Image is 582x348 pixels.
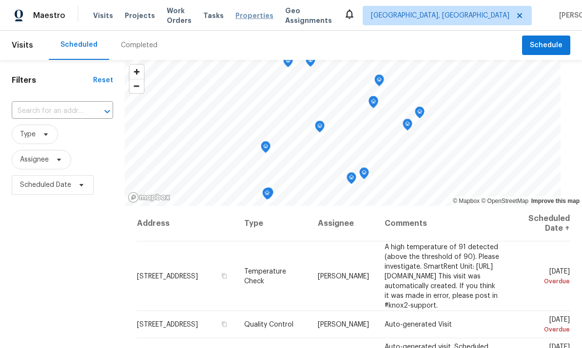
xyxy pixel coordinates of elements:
[531,198,580,204] a: Improve this map
[264,187,273,202] div: Map marker
[20,180,71,190] span: Scheduled Date
[12,75,93,85] h1: Filters
[318,273,369,279] span: [PERSON_NAME]
[136,206,236,241] th: Address
[12,35,33,56] span: Visits
[385,321,452,328] span: Auto-generated Visit
[310,206,377,241] th: Assignee
[385,243,499,309] span: A high temperature of 91 detected (above the threshold of 90). Please investigate. SmartRent Unit...
[347,172,356,187] div: Map marker
[530,39,563,52] span: Schedule
[507,206,570,241] th: Scheduled Date ↑
[261,141,271,156] div: Map marker
[283,55,293,71] div: Map marker
[369,96,378,111] div: Map marker
[125,60,561,206] canvas: Map
[130,65,144,79] button: Zoom in
[100,105,114,118] button: Open
[93,75,113,85] div: Reset
[403,119,412,134] div: Map marker
[244,268,286,284] span: Temperature Check
[371,11,509,20] span: [GEOGRAPHIC_DATA], [GEOGRAPHIC_DATA]
[137,273,198,279] span: [STREET_ADDRESS]
[359,167,369,183] div: Map marker
[60,40,97,50] div: Scheduled
[167,6,192,25] span: Work Orders
[12,104,86,119] input: Search for an address...
[137,321,198,328] span: [STREET_ADDRESS]
[121,40,157,50] div: Completed
[244,321,293,328] span: Quality Control
[130,79,144,93] button: Zoom out
[515,316,570,334] span: [DATE]
[220,271,229,280] button: Copy Address
[220,320,229,329] button: Copy Address
[20,155,49,165] span: Assignee
[20,129,36,139] span: Type
[515,325,570,334] div: Overdue
[235,11,273,20] span: Properties
[262,188,272,203] div: Map marker
[515,268,570,286] span: [DATE]
[128,192,171,203] a: Mapbox homepage
[522,36,570,55] button: Schedule
[453,198,480,204] a: Mapbox
[415,107,425,122] div: Map marker
[125,11,155,20] span: Projects
[315,121,325,136] div: Map marker
[369,96,378,111] div: Map marker
[515,276,570,286] div: Overdue
[481,198,528,204] a: OpenStreetMap
[285,6,332,25] span: Geo Assignments
[236,206,310,241] th: Type
[306,55,315,70] div: Map marker
[374,74,384,90] div: Map marker
[33,11,65,20] span: Maestro
[203,12,224,19] span: Tasks
[93,11,113,20] span: Visits
[377,206,507,241] th: Comments
[318,321,369,328] span: [PERSON_NAME]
